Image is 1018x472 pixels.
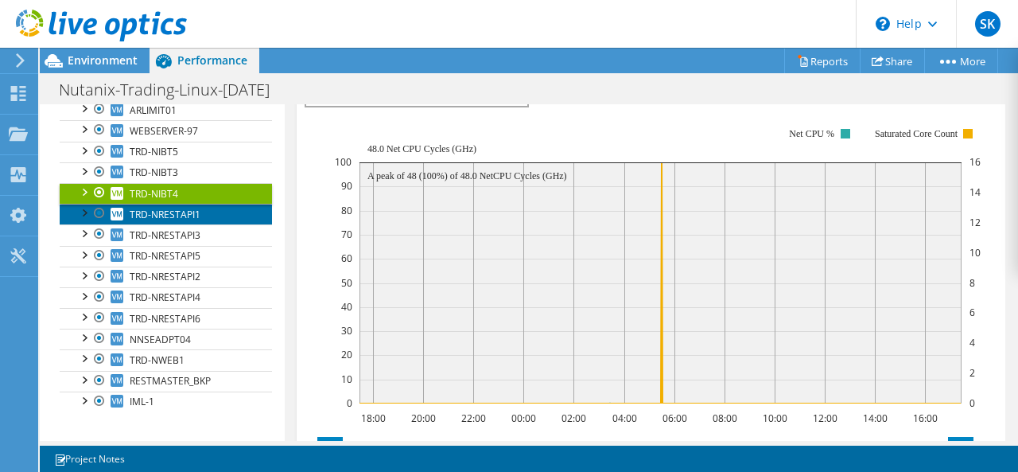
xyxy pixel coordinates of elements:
[712,412,736,425] text: 08:00
[969,155,981,169] text: 16
[60,204,272,224] a: TRD-NRESTAPI1
[60,392,272,412] a: IML-1
[367,143,476,154] text: 48.0 Net CPU Cycles (GHz)
[60,267,272,287] a: TRD-NRESTAPI2
[341,228,352,241] text: 70
[789,128,834,139] text: Net CPU %
[875,128,958,139] text: Saturated Core Count
[969,216,981,229] text: 12
[60,308,272,329] a: TRD-NRESTAPI6
[347,396,352,410] text: 0
[612,412,636,425] text: 04:00
[975,11,1001,37] span: SK
[60,287,272,308] a: TRD-NRESTAPI4
[969,396,975,410] text: 0
[762,412,787,425] text: 10:00
[969,276,975,290] text: 8
[60,183,272,204] a: TRD-NIBT4
[130,291,200,304] span: TRD-NRESTAPI4
[43,449,136,469] a: Project Notes
[130,208,200,221] span: TRD-NRESTAPI1
[360,412,385,425] text: 18:00
[60,329,272,349] a: NNSEADPT04
[60,120,272,141] a: WEBSERVER-97
[912,412,937,425] text: 16:00
[812,412,837,425] text: 12:00
[341,324,352,337] text: 30
[924,49,998,73] a: More
[341,348,352,361] text: 20
[862,412,887,425] text: 14:00
[367,170,567,181] text: A peak of 48 (100%) of 48.0 NetCPU Cycles (GHz)
[60,142,272,162] a: TRD-NIBT5
[876,17,890,31] svg: \n
[410,412,435,425] text: 20:00
[341,300,352,314] text: 40
[60,162,272,183] a: TRD-NIBT3
[130,249,200,263] span: TRD-NRESTAPI5
[341,276,352,290] text: 50
[130,374,211,388] span: RESTMASTER_BKP
[662,412,686,425] text: 06:00
[511,412,535,425] text: 00:00
[130,187,178,201] span: TRD-NIBT4
[130,395,154,408] span: IML-1
[130,145,178,158] span: TRD-NIBT5
[52,81,294,99] h1: Nutanix-Trading-Linux-[DATE]
[341,252,352,265] text: 60
[130,333,191,346] span: NNSEADPT04
[130,103,177,117] span: ARLIMIT01
[969,185,981,199] text: 14
[341,204,352,217] text: 80
[969,306,975,319] text: 6
[60,246,272,267] a: TRD-NRESTAPI5
[130,124,198,138] span: WEBSERVER-97
[969,366,975,380] text: 2
[130,353,185,367] span: TRD-NWEB1
[460,412,485,425] text: 22:00
[130,228,200,242] span: TRD-NRESTAPI3
[561,412,585,425] text: 02:00
[60,99,272,120] a: ARLIMIT01
[335,155,352,169] text: 100
[130,166,178,179] span: TRD-NIBT3
[860,49,925,73] a: Share
[341,373,352,386] text: 10
[341,179,352,193] text: 90
[60,371,272,392] a: RESTMASTER_BKP
[68,53,138,68] span: Environment
[784,49,861,73] a: Reports
[969,246,981,259] text: 10
[969,336,975,349] text: 4
[130,312,200,326] span: TRD-NRESTAPI6
[130,270,200,283] span: TRD-NRESTAPI2
[60,224,272,245] a: TRD-NRESTAPI3
[60,349,272,370] a: TRD-NWEB1
[177,53,247,68] span: Performance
